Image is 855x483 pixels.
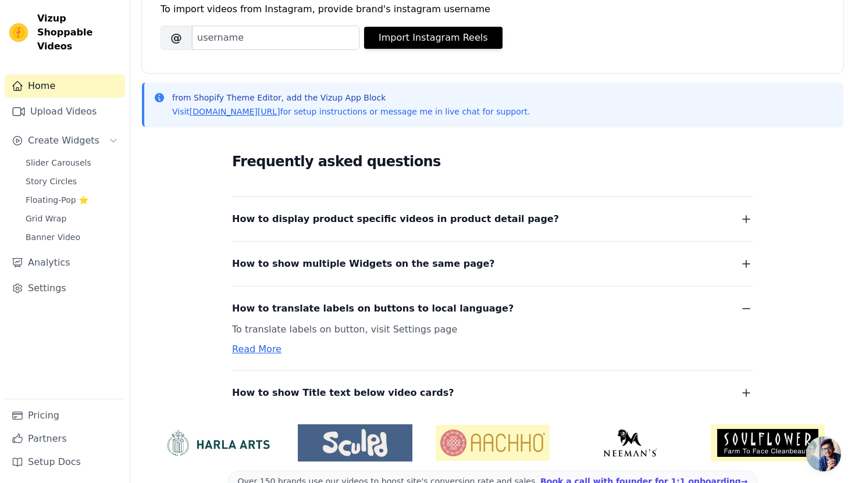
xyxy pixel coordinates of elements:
a: Floating-Pop ⭐ [19,192,125,208]
span: Create Widgets [28,134,99,148]
span: How to show Title text below video cards? [232,385,454,401]
button: How to display product specific videos in product detail page? [232,211,753,227]
span: Slider Carousels [26,157,91,169]
p: Visit for setup instructions or message me in live chat for support. [172,106,530,117]
a: [DOMAIN_NAME][URL] [190,107,280,116]
img: Aachho [436,425,550,461]
span: How to display product specific videos in product detail page? [232,211,559,227]
span: @ [161,26,192,50]
img: Soulflower [711,424,825,461]
div: To import videos from Instagram, provide brand's instagram username [161,2,825,16]
img: Sculpd US [298,429,412,457]
a: Story Circles [19,173,125,189]
span: How to translate labels on buttons to local language? [232,300,514,317]
img: Vizup [9,23,28,42]
a: Partners [5,427,125,450]
a: Settings [5,277,125,300]
img: HarlaArts [161,429,275,457]
span: How to show multiple Widgets on the same page? [232,256,495,272]
span: Grid Wrap [26,213,66,224]
a: Analytics [5,251,125,274]
img: Neeman's [573,429,687,457]
a: Banner Video [19,229,125,245]
button: Import Instagram Reels [364,27,503,49]
span: Floating-Pop ⭐ [26,194,88,206]
a: Slider Carousels [19,155,125,171]
a: Home [5,74,125,98]
h2: Frequently asked questions [232,150,753,173]
a: Pricing [5,404,125,427]
button: Create Widgets [5,129,125,152]
span: Banner Video [26,231,80,243]
span: Story Circles [26,176,77,187]
button: How to translate labels on buttons to local language? [232,300,753,317]
span: Vizup Shoppable Videos [37,12,120,53]
a: Upload Videos [5,100,125,123]
a: Setup Docs [5,450,125,474]
a: Read More [232,344,282,355]
p: from Shopify Theme Editor, add the Vizup App Block [172,92,530,103]
a: Grid Wrap [19,210,125,227]
button: How to show multiple Widgets on the same page? [232,256,753,272]
a: Open chat [806,437,841,471]
input: username [192,26,359,50]
button: How to show Title text below video cards? [232,385,753,401]
p: To translate labels on button, visit Settings page [232,321,725,338]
